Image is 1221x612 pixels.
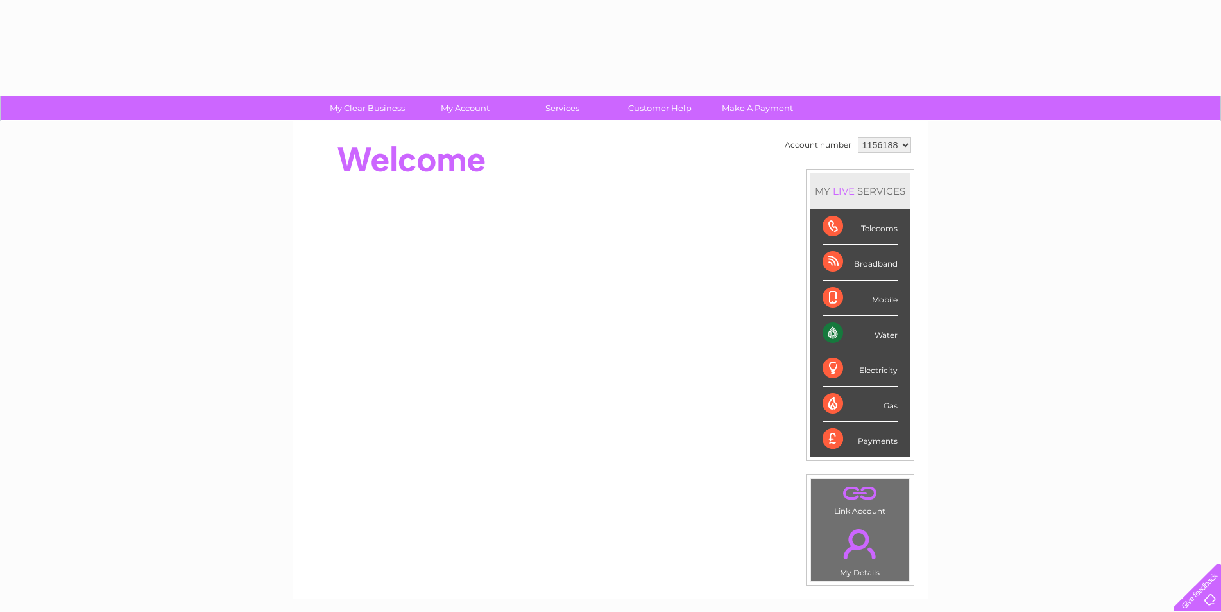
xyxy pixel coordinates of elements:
div: Telecoms [823,209,898,245]
td: Link Account [810,478,910,519]
td: Account number [781,134,855,156]
div: Payments [823,422,898,457]
a: My Clear Business [314,96,420,120]
div: Broadband [823,245,898,280]
div: Mobile [823,281,898,316]
div: Water [823,316,898,351]
div: Electricity [823,351,898,387]
a: . [814,521,906,566]
a: . [814,482,906,505]
div: LIVE [830,185,857,197]
a: Customer Help [607,96,713,120]
a: Make A Payment [704,96,810,120]
div: Gas [823,387,898,422]
td: My Details [810,518,910,581]
div: MY SERVICES [810,173,910,209]
a: Services [509,96,615,120]
a: My Account [412,96,518,120]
